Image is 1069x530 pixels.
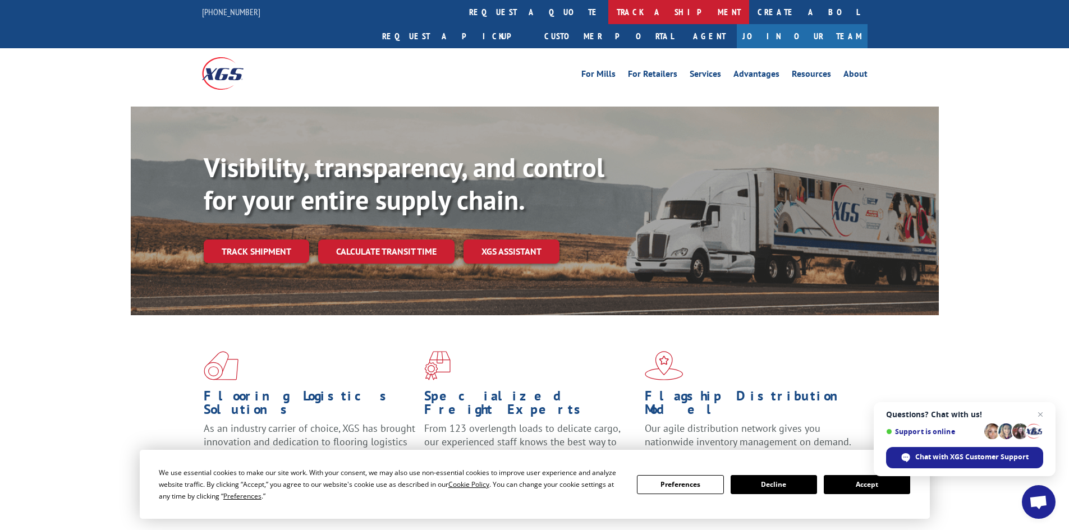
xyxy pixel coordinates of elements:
[374,24,536,48] a: Request a pickup
[731,475,817,494] button: Decline
[915,452,1029,462] span: Chat with XGS Customer Support
[202,6,260,17] a: [PHONE_NUMBER]
[843,70,868,82] a: About
[204,389,416,422] h1: Flooring Logistics Solutions
[737,24,868,48] a: Join Our Team
[886,427,980,436] span: Support is online
[824,475,910,494] button: Accept
[682,24,737,48] a: Agent
[645,389,857,422] h1: Flagship Distribution Model
[464,239,559,264] a: XGS ASSISTANT
[318,239,455,264] a: Calculate transit time
[792,70,831,82] a: Resources
[637,475,723,494] button: Preferences
[536,24,682,48] a: Customer Portal
[159,467,623,502] div: We use essential cookies to make our site work. With your consent, we may also use non-essential ...
[645,422,851,448] span: Our agile distribution network gives you nationwide inventory management on demand.
[424,389,636,422] h1: Specialized Freight Experts
[690,70,721,82] a: Services
[1034,408,1047,421] span: Close chat
[140,450,930,519] div: Cookie Consent Prompt
[581,70,616,82] a: For Mills
[448,480,489,489] span: Cookie Policy
[424,351,451,380] img: xgs-icon-focused-on-flooring-red
[1022,485,1056,519] div: Open chat
[886,447,1043,468] div: Chat with XGS Customer Support
[733,70,779,82] a: Advantages
[424,422,636,472] p: From 123 overlength loads to delicate cargo, our experienced staff knows the best way to move you...
[886,410,1043,419] span: Questions? Chat with us!
[628,70,677,82] a: For Retailers
[204,239,309,263] a: Track shipment
[204,351,238,380] img: xgs-icon-total-supply-chain-intelligence-red
[645,351,683,380] img: xgs-icon-flagship-distribution-model-red
[204,422,415,462] span: As an industry carrier of choice, XGS has brought innovation and dedication to flooring logistics...
[223,491,261,501] span: Preferences
[204,150,604,217] b: Visibility, transparency, and control for your entire supply chain.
